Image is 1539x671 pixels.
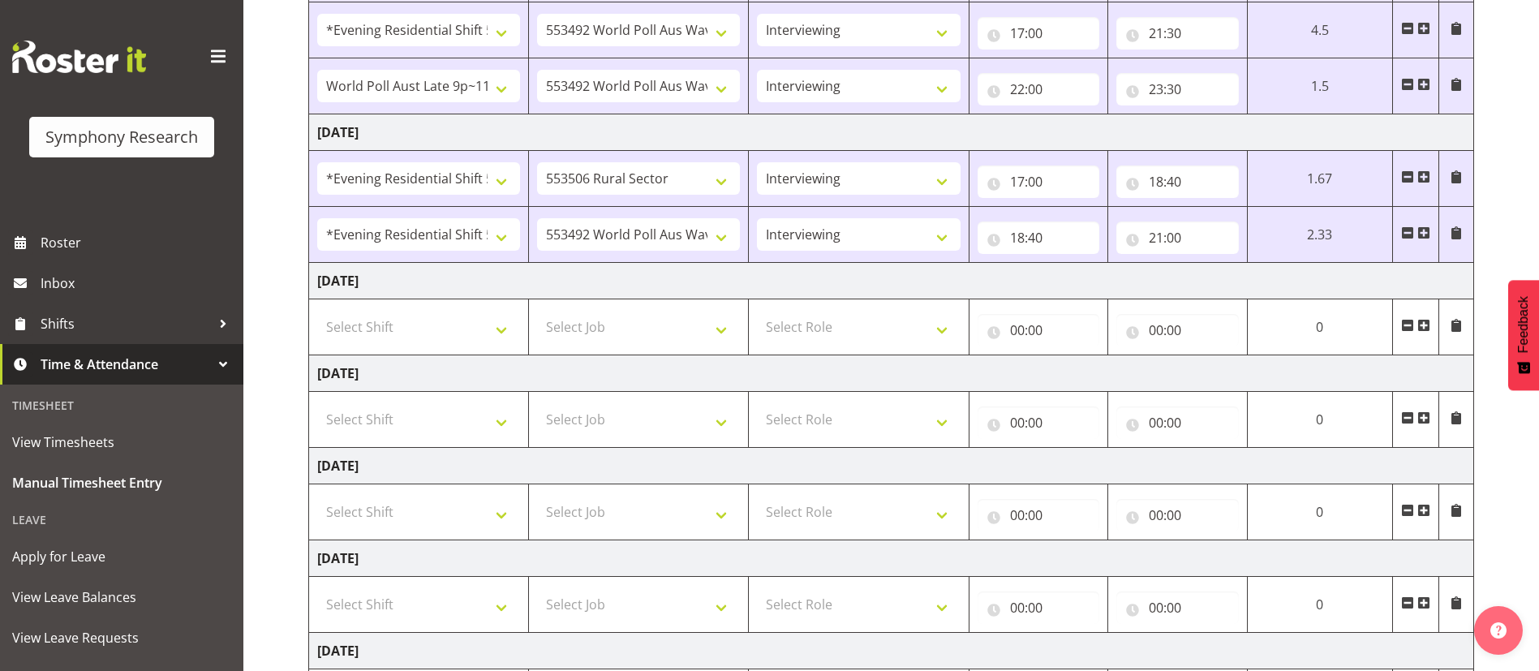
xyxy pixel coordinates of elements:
span: Inbox [41,271,235,295]
td: 0 [1247,577,1392,633]
td: 1.67 [1247,151,1392,207]
input: Click to select... [978,314,1100,346]
img: help-xxl-2.png [1490,622,1507,639]
input: Click to select... [1116,73,1239,105]
span: Shifts [41,312,211,336]
td: 4.5 [1247,2,1392,58]
a: View Leave Balances [4,577,239,617]
input: Click to select... [1116,222,1239,254]
td: 0 [1247,392,1392,448]
span: Roster [41,230,235,255]
span: Manual Timesheet Entry [12,471,231,495]
span: Apply for Leave [12,544,231,569]
input: Click to select... [1116,314,1239,346]
button: Feedback - Show survey [1508,280,1539,390]
span: Time & Attendance [41,352,211,376]
input: Click to select... [978,222,1100,254]
div: Symphony Research [45,125,198,149]
td: 0 [1247,299,1392,355]
td: [DATE] [309,540,1474,577]
input: Click to select... [978,406,1100,439]
span: Feedback [1516,296,1531,353]
input: Click to select... [1116,166,1239,198]
input: Click to select... [1116,406,1239,439]
td: 2.33 [1247,207,1392,263]
td: [DATE] [309,114,1474,151]
span: View Leave Balances [12,585,231,609]
a: View Timesheets [4,422,239,462]
span: View Timesheets [12,430,231,454]
input: Click to select... [1116,499,1239,531]
input: Click to select... [1116,591,1239,624]
div: Timesheet [4,389,239,422]
input: Click to select... [978,166,1100,198]
td: [DATE] [309,263,1474,299]
img: Rosterit website logo [12,41,146,73]
a: View Leave Requests [4,617,239,658]
span: View Leave Requests [12,626,231,650]
td: [DATE] [309,633,1474,669]
input: Click to select... [1116,17,1239,49]
a: Manual Timesheet Entry [4,462,239,503]
input: Click to select... [978,73,1100,105]
input: Click to select... [978,591,1100,624]
td: [DATE] [309,355,1474,392]
div: Leave [4,503,239,536]
td: 0 [1247,484,1392,540]
input: Click to select... [978,499,1100,531]
td: [DATE] [309,448,1474,484]
a: Apply for Leave [4,536,239,577]
td: 1.5 [1247,58,1392,114]
input: Click to select... [978,17,1100,49]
